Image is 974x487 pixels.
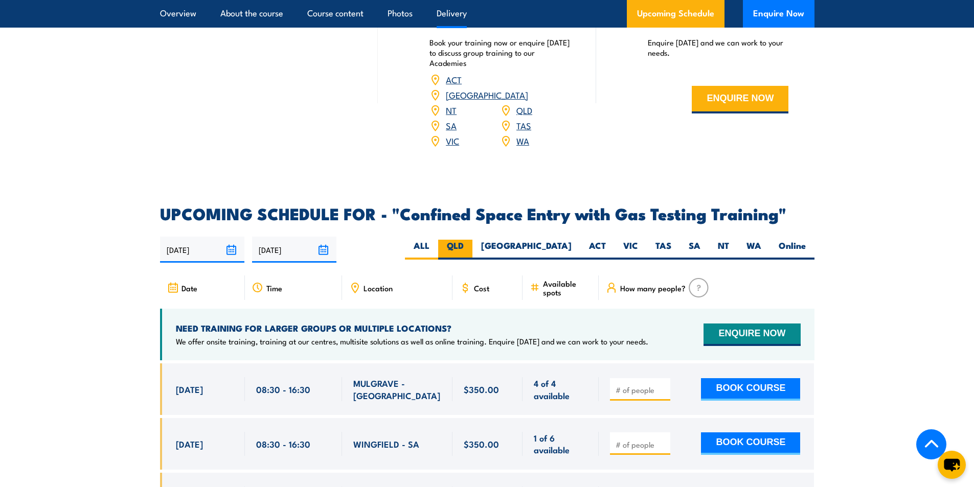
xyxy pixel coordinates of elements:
[256,383,310,395] span: 08:30 - 16:30
[770,240,814,260] label: Online
[701,432,800,455] button: BOOK COURSE
[648,37,789,58] p: Enquire [DATE] and we can work to your needs.
[364,284,393,292] span: Location
[616,385,667,395] input: # of people
[709,240,738,260] label: NT
[182,284,197,292] span: Date
[446,134,459,147] a: VIC
[692,86,788,113] button: ENQUIRE NOW
[176,322,648,334] h4: NEED TRAINING FOR LARGER GROUPS OR MULTIPLE LOCATIONS?
[446,104,457,116] a: NT
[701,378,800,401] button: BOOK COURSE
[160,206,814,220] h2: UPCOMING SCHEDULE FOR - "Confined Space Entry with Gas Testing Training"
[534,432,587,456] span: 1 of 6 available
[615,240,647,260] label: VIC
[353,377,441,401] span: MULGRAVE - [GEOGRAPHIC_DATA]
[534,377,587,401] span: 4 of 4 available
[516,104,532,116] a: QLD
[176,383,203,395] span: [DATE]
[176,438,203,450] span: [DATE]
[620,284,686,292] span: How many people?
[464,383,499,395] span: $350.00
[405,240,438,260] label: ALL
[580,240,615,260] label: ACT
[256,438,310,450] span: 08:30 - 16:30
[446,88,528,101] a: [GEOGRAPHIC_DATA]
[266,284,282,292] span: Time
[616,439,667,450] input: # of people
[446,73,462,85] a: ACT
[438,240,472,260] label: QLD
[429,37,571,68] p: Book your training now or enquire [DATE] to discuss group training to our Academies
[516,134,529,147] a: WA
[176,336,648,346] p: We offer onsite training, training at our centres, multisite solutions as well as online training...
[353,438,419,450] span: WINGFIELD - SA
[543,279,592,296] span: Available spots
[680,240,709,260] label: SA
[472,240,580,260] label: [GEOGRAPHIC_DATA]
[160,237,244,263] input: From date
[738,240,770,260] label: WA
[474,284,489,292] span: Cost
[446,119,457,131] a: SA
[704,323,800,346] button: ENQUIRE NOW
[516,119,531,131] a: TAS
[252,237,336,263] input: To date
[647,240,680,260] label: TAS
[464,438,499,450] span: $350.00
[938,451,966,479] button: chat-button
